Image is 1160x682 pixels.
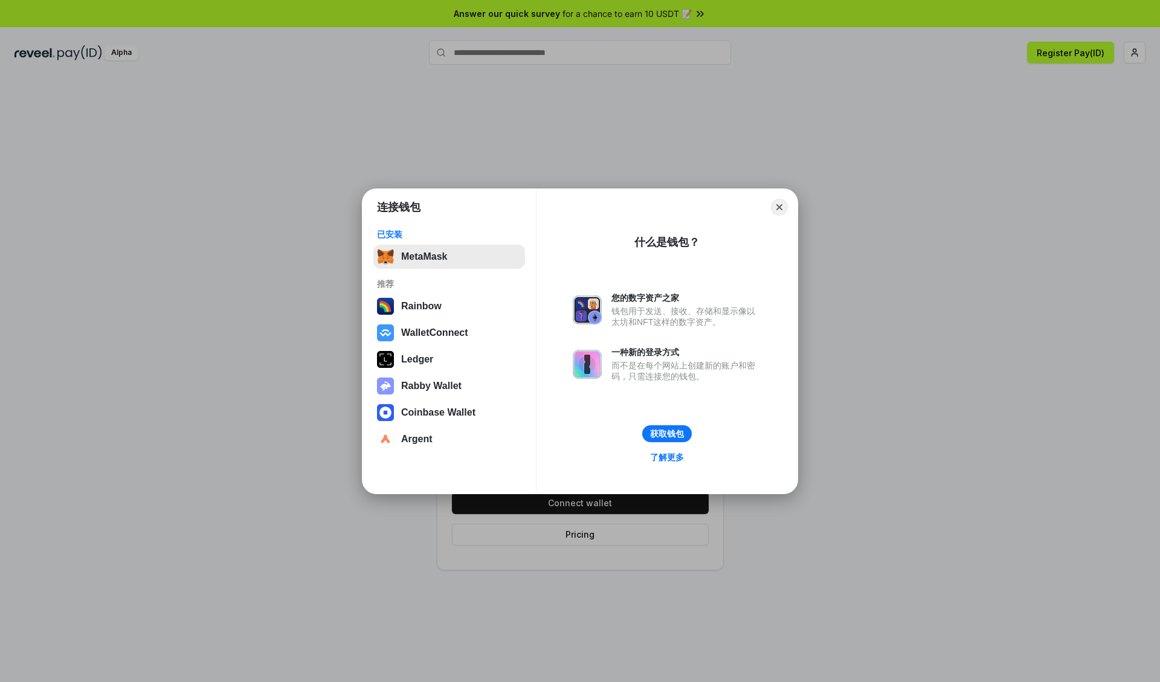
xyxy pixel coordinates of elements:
[573,295,602,324] img: svg+xml,%3Csvg%20xmlns%3D%22http%3A%2F%2Fwww.w3.org%2F2000%2Fsvg%22%20fill%3D%22none%22%20viewBox...
[377,248,394,265] img: svg+xml,%3Csvg%20fill%3D%22none%22%20height%3D%2233%22%20viewBox%3D%220%200%2035%2033%22%20width%...
[373,321,525,345] button: WalletConnect
[377,431,394,448] img: svg+xml,%3Csvg%20width%3D%2228%22%20height%3D%2228%22%20viewBox%3D%220%200%2028%2028%22%20fill%3D...
[377,378,394,394] img: svg+xml,%3Csvg%20xmlns%3D%22http%3A%2F%2Fwww.w3.org%2F2000%2Fsvg%22%20fill%3D%22none%22%20viewBox...
[643,449,691,465] a: 了解更多
[611,292,761,303] div: 您的数字资产之家
[401,434,433,445] div: Argent
[401,251,447,262] div: MetaMask
[377,229,521,240] div: 已安装
[401,301,442,312] div: Rainbow
[650,452,684,463] div: 了解更多
[611,360,761,382] div: 而不是在每个网站上创建新的账户和密码，只需连接您的钱包。
[377,298,394,315] img: svg+xml,%3Csvg%20width%3D%22120%22%20height%3D%22120%22%20viewBox%3D%220%200%20120%20120%22%20fil...
[377,200,420,214] h1: 连接钱包
[401,327,468,338] div: WalletConnect
[377,278,521,289] div: 推荐
[573,350,602,379] img: svg+xml,%3Csvg%20xmlns%3D%22http%3A%2F%2Fwww.w3.org%2F2000%2Fsvg%22%20fill%3D%22none%22%20viewBox...
[377,351,394,368] img: svg+xml,%3Csvg%20xmlns%3D%22http%3A%2F%2Fwww.w3.org%2F2000%2Fsvg%22%20width%3D%2228%22%20height%3...
[611,306,761,327] div: 钱包用于发送、接收、存储和显示像以太坊和NFT这样的数字资产。
[634,235,700,249] div: 什么是钱包？
[373,294,525,318] button: Rainbow
[377,324,394,341] img: svg+xml,%3Csvg%20width%3D%2228%22%20height%3D%2228%22%20viewBox%3D%220%200%2028%2028%22%20fill%3D...
[373,427,525,451] button: Argent
[771,199,788,216] button: Close
[373,401,525,425] button: Coinbase Wallet
[401,407,475,418] div: Coinbase Wallet
[373,374,525,398] button: Rabby Wallet
[642,425,692,442] button: 获取钱包
[401,381,462,391] div: Rabby Wallet
[650,428,684,439] div: 获取钱包
[373,245,525,269] button: MetaMask
[401,354,433,365] div: Ledger
[377,404,394,421] img: svg+xml,%3Csvg%20width%3D%2228%22%20height%3D%2228%22%20viewBox%3D%220%200%2028%2028%22%20fill%3D...
[611,347,761,358] div: 一种新的登录方式
[373,347,525,372] button: Ledger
